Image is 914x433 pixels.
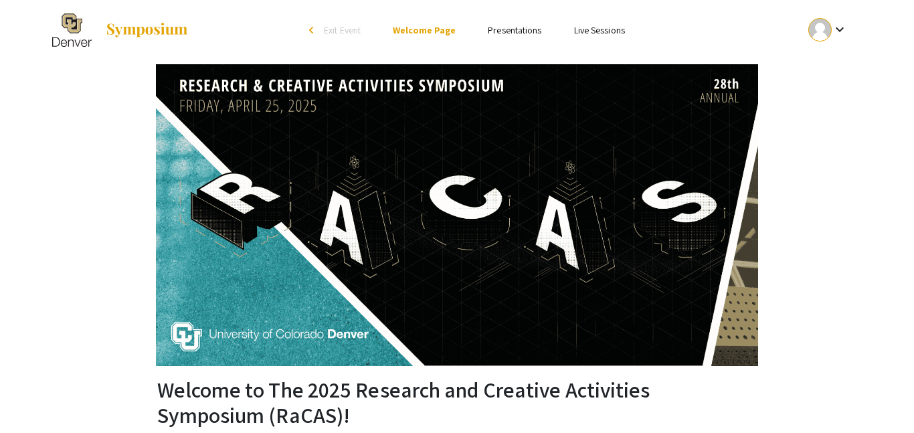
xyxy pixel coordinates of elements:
[52,13,189,47] a: The 2025 Research and Creative Activities Symposium (RaCAS)
[52,13,92,47] img: The 2025 Research and Creative Activities Symposium (RaCAS)
[832,21,848,37] mat-icon: Expand account dropdown
[393,24,456,36] a: Welcome Page
[157,377,756,428] h2: Welcome to The 2025 Research and Creative Activities Symposium (RaCAS)!
[105,22,189,38] img: Symposium by ForagerOne
[488,24,541,36] a: Presentations
[156,64,758,365] img: The 2025 Research and Creative Activities Symposium (RaCAS)
[309,26,317,34] div: arrow_back_ios
[10,373,57,423] iframe: Chat
[794,15,862,45] button: Expand account dropdown
[574,24,625,36] a: Live Sessions
[324,24,361,36] span: Exit Event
